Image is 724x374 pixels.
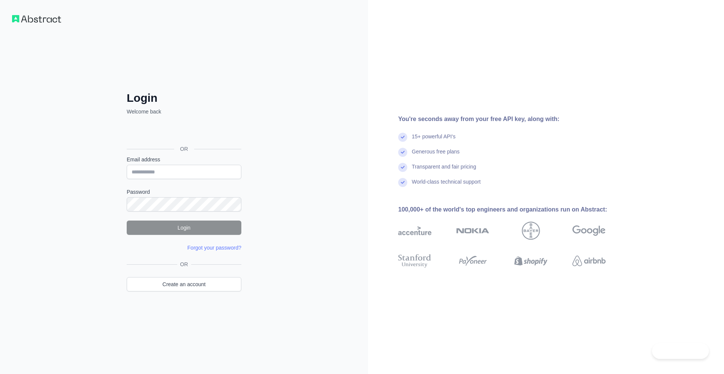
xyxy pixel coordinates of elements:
[398,253,431,269] img: stanford university
[127,277,241,291] a: Create an account
[572,222,606,240] img: google
[127,221,241,235] button: Login
[187,245,241,251] a: Forgot your password?
[398,222,431,240] img: accenture
[572,253,606,269] img: airbnb
[412,178,481,193] div: World-class technical support
[412,163,476,178] div: Transparent and fair pricing
[127,108,241,115] p: Welcome back
[127,188,241,196] label: Password
[514,253,548,269] img: shopify
[177,261,191,268] span: OR
[123,124,244,140] iframe: Sign in with Google Button
[174,145,194,153] span: OR
[412,133,456,148] div: 15+ powerful API's
[456,253,489,269] img: payoneer
[412,148,460,163] div: Generous free plans
[12,15,61,23] img: Workflow
[522,222,540,240] img: bayer
[127,156,241,163] label: Email address
[398,148,407,157] img: check mark
[652,343,709,359] iframe: Toggle Customer Support
[398,115,630,124] div: You're seconds away from your free API key, along with:
[398,163,407,172] img: check mark
[127,91,241,105] h2: Login
[456,222,489,240] img: nokia
[398,178,407,187] img: check mark
[398,133,407,142] img: check mark
[398,205,630,214] div: 100,000+ of the world's top engineers and organizations run on Abstract:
